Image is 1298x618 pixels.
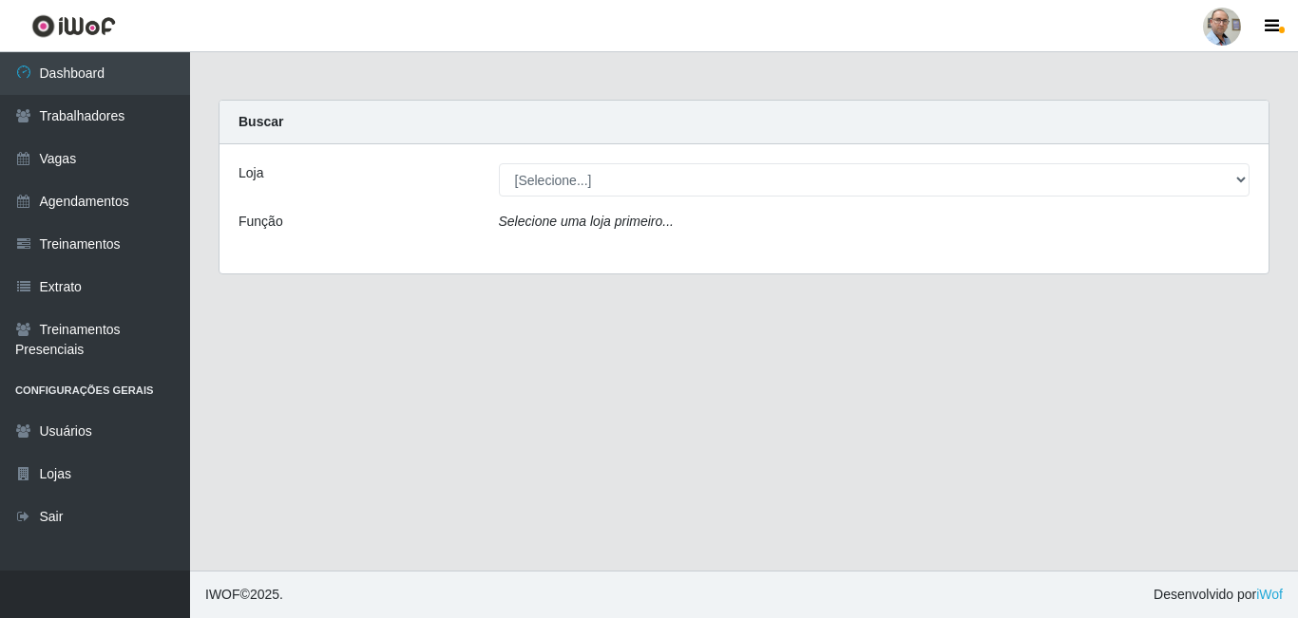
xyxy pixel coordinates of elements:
img: CoreUI Logo [31,14,116,38]
label: Função [239,212,283,232]
i: Selecione uma loja primeiro... [499,214,674,229]
span: Desenvolvido por [1154,585,1283,605]
strong: Buscar [239,114,283,129]
a: iWof [1256,587,1283,602]
span: © 2025 . [205,585,283,605]
label: Loja [239,163,263,183]
span: IWOF [205,587,240,602]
